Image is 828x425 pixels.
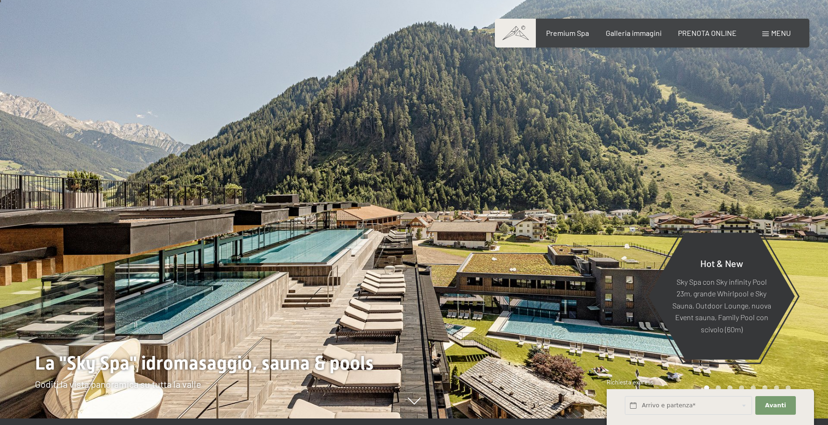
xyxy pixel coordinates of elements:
a: Galleria immagini [606,28,662,37]
a: Hot & New Sky Spa con Sky infinity Pool 23m, grande Whirlpool e Sky Sauna, Outdoor Lounge, nuova ... [648,232,795,360]
a: Premium Spa [546,28,589,37]
span: Menu [771,28,791,37]
span: Hot & New [700,257,743,268]
button: Avanti [755,396,795,415]
p: Sky Spa con Sky infinity Pool 23m, grande Whirlpool e Sky Sauna, Outdoor Lounge, nuova Event saun... [671,275,772,335]
span: Avanti [765,401,786,410]
a: PRENOTA ONLINE [678,28,737,37]
span: Richiesta express [607,378,653,386]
